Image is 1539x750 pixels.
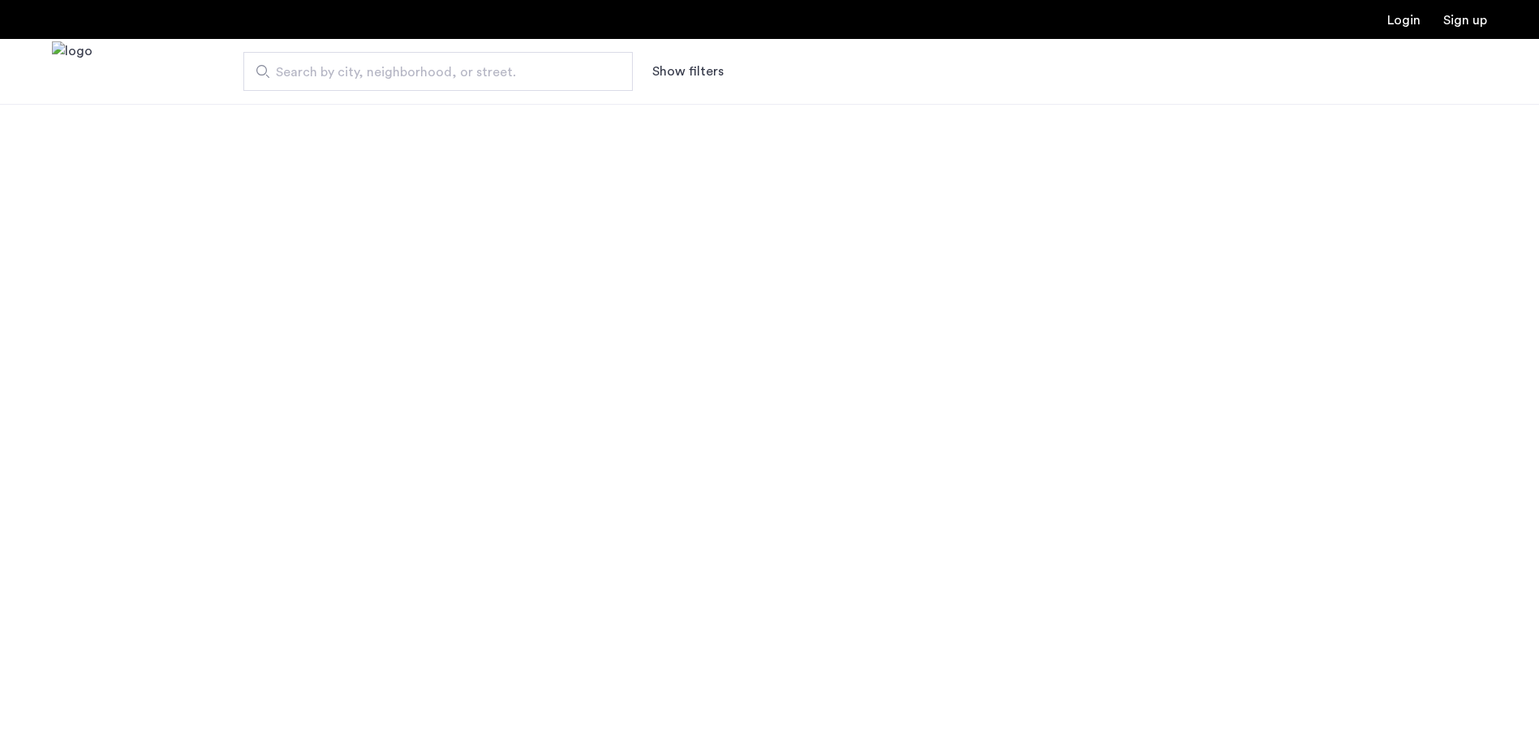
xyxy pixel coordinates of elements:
span: Search by city, neighborhood, or street. [276,62,587,82]
a: Cazamio Logo [52,41,92,102]
a: Login [1387,14,1421,27]
input: Apartment Search [243,52,633,91]
img: logo [52,41,92,102]
a: Registration [1443,14,1487,27]
button: Show or hide filters [652,62,724,81]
